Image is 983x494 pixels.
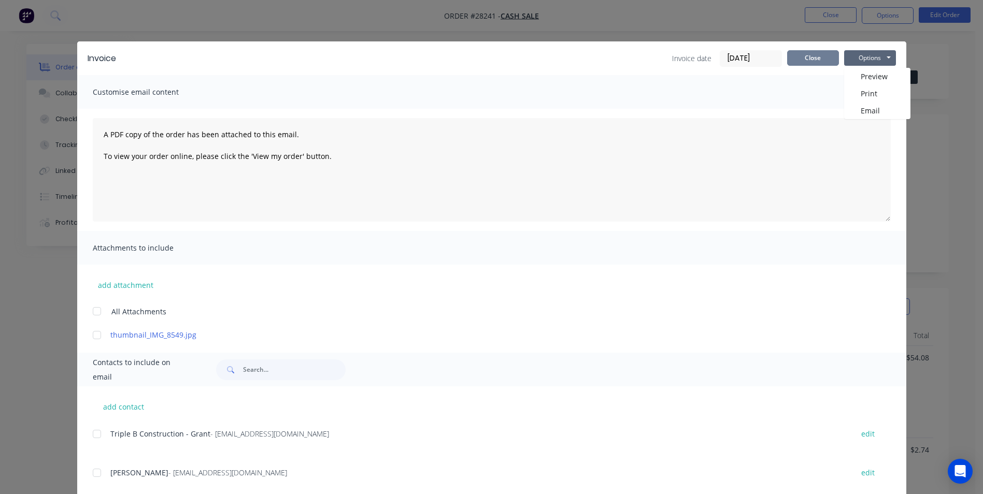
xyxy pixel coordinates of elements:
[855,427,881,441] button: edit
[672,53,711,64] span: Invoice date
[855,466,881,480] button: edit
[93,85,207,99] span: Customise email content
[111,306,166,317] span: All Attachments
[168,468,287,477] span: - [EMAIL_ADDRESS][DOMAIN_NAME]
[948,459,973,484] div: Open Intercom Messenger
[844,68,910,85] button: Preview
[93,241,207,255] span: Attachments to include
[844,50,896,66] button: Options
[88,52,116,65] div: Invoice
[93,355,191,384] span: Contacts to include on email
[110,429,210,439] span: Triple B Construction - Grant
[844,102,910,119] button: Email
[787,50,839,66] button: Close
[93,399,155,414] button: add contact
[210,429,329,439] span: - [EMAIL_ADDRESS][DOMAIN_NAME]
[844,85,910,102] button: Print
[93,118,891,222] textarea: A PDF copy of the order has been attached to this email. To view your order online, please click ...
[110,468,168,477] span: [PERSON_NAME]
[243,359,346,380] input: Search...
[110,329,843,340] a: thumbnail_IMG_8549.jpg
[93,277,159,293] button: add attachment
